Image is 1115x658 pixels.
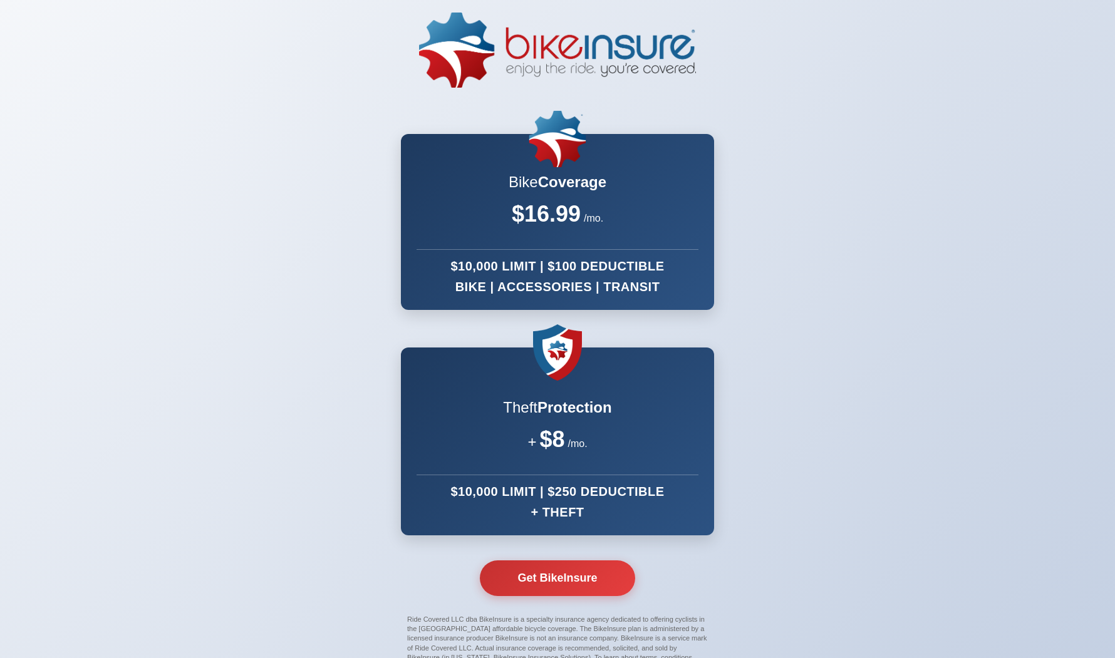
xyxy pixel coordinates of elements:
h2: Theft [503,399,611,417]
img: BikeInsure [523,111,592,167]
span: + [527,433,536,451]
span: $8 [539,426,564,453]
img: BikeInsure [533,324,582,381]
div: $10,000 LIMIT | $250 DEDUCTIBLE [417,485,698,499]
div: + THEFT [417,505,698,520]
span: Protection [537,399,612,416]
span: /mo. [584,213,603,224]
div: $10,000 LIMIT | $100 DEDUCTIBLE [417,259,698,274]
h2: Bike [509,173,606,192]
span: Coverage [538,173,606,190]
span: $16.99 [512,201,581,227]
button: Get BikeInsure [480,560,635,596]
img: BikeInsure Logo [419,13,696,88]
div: BIKE | ACCESSORIES | TRANSIT [417,280,698,294]
span: /mo. [568,438,587,450]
